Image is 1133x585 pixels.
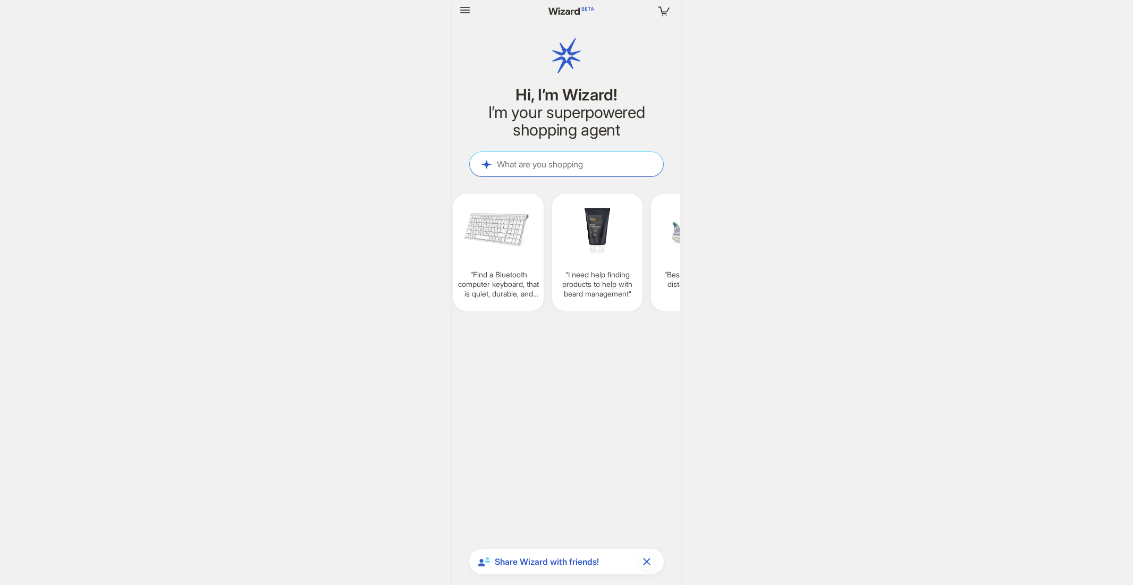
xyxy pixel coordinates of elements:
[469,104,664,139] h2: I’m your superpowered shopping agent
[453,194,544,311] div: Find a Bluetooth computer keyboard, that is quiet, durable, and has long battery life
[655,270,737,289] q: Best shoe for long distance running
[556,270,638,299] q: I need help finding products to help with beard management
[556,200,638,261] img: I%20need%20help%20finding%20products%20to%20help%20with%20beard%20management-3f522821.png
[651,194,741,311] div: Best shoe for long distance running
[552,194,642,311] div: I need help finding products to help with beard management
[458,270,539,299] q: Find a Bluetooth computer keyboard, that is quiet, durable, and has long battery life
[495,556,634,567] span: Share Wizard with friends!
[469,86,664,104] h1: Hi, I’m Wizard!
[655,200,737,261] img: Best%20shoe%20for%20long%20distance%20running-fb89a0c4.png
[458,200,539,261] img: Find%20a%20Bluetooth%20computer%20keyboard_%20that%20is%20quiet_%20durable_%20and%20has%20long%20...
[469,549,664,574] div: Share Wizard with friends!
